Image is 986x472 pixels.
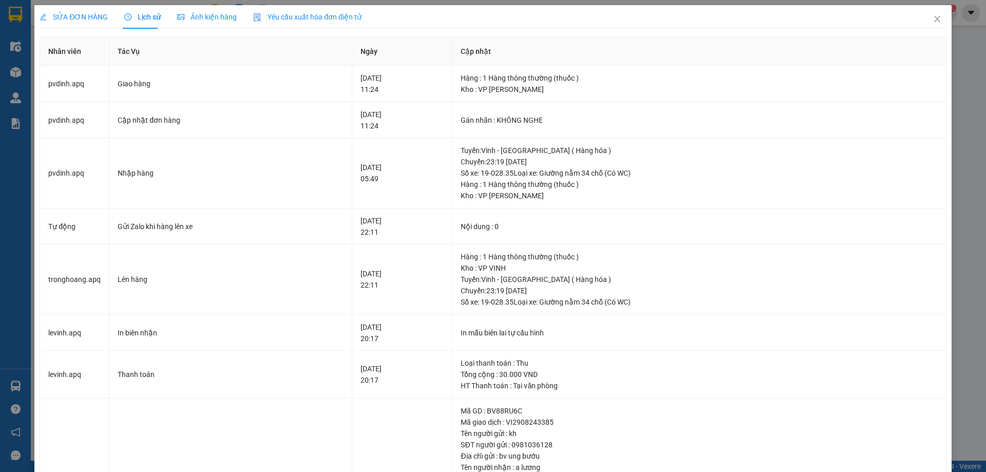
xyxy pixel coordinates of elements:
[40,13,108,21] span: SỬA ĐƠN HÀNG
[461,84,937,95] div: Kho : VP [PERSON_NAME]
[40,66,109,102] td: pvdinh.apq
[40,244,109,315] td: tronghoang.apq
[118,274,344,285] div: Lên hàng
[40,102,109,139] td: pvdinh.apq
[253,13,261,22] img: icon
[31,44,113,70] span: [GEOGRAPHIC_DATA], [GEOGRAPHIC_DATA] ↔ [GEOGRAPHIC_DATA]
[361,363,444,386] div: [DATE] 20:17
[361,268,444,291] div: [DATE] 22:11
[461,450,937,462] div: Địa chỉ gửi : bv ung bướu
[118,369,344,380] div: Thanh toán
[461,145,937,179] div: Tuyến : Vinh - [GEOGRAPHIC_DATA] ( Hàng hóa ) Chuyến: 23:19 [DATE] Số xe: 19-028.35 Loại xe: Giườ...
[452,37,946,66] th: Cập nhật
[461,417,937,428] div: Mã giao dịch : VI2908243385
[461,439,937,450] div: SĐT người gửi : 0981036128
[361,215,444,238] div: [DATE] 22:11
[361,109,444,131] div: [DATE] 11:24
[40,351,109,399] td: levinh.apq
[461,369,937,380] div: Tổng cộng : 30.000 VND
[361,322,444,344] div: [DATE] 20:17
[461,262,937,274] div: Kho : VP VINH
[461,405,937,417] div: Mã GD : BV88RU6C
[124,13,131,21] span: clock-circle
[40,315,109,351] td: levinh.apq
[461,357,937,369] div: Loại thanh toán : Thu
[40,209,109,245] td: Tự động
[118,221,344,232] div: Gửi Zalo khi hàng lên xe
[461,190,937,201] div: Kho : VP [PERSON_NAME]
[461,327,937,338] div: In mẫu biên lai tự cấu hình
[461,72,937,84] div: Hàng : 1 Hàng thông thường (thuốc )
[40,138,109,209] td: pvdinh.apq
[40,13,47,21] span: edit
[461,274,937,308] div: Tuyến : Vinh - [GEOGRAPHIC_DATA] ( Hàng hóa ) Chuyến: 23:19 [DATE] Số xe: 19-028.35 Loại xe: Giườ...
[461,221,937,232] div: Nội dung : 0
[461,380,937,391] div: HT Thanh toán : Tại văn phòng
[923,5,952,34] button: Close
[461,115,937,126] div: Gán nhãn : KHÔNG NGHE
[253,13,362,21] span: Yêu cầu xuất hóa đơn điện tử
[118,167,344,179] div: Nhập hàng
[109,37,352,66] th: Tác Vụ
[118,115,344,126] div: Cập nhật đơn hàng
[177,13,237,21] span: Ảnh kiện hàng
[352,37,452,66] th: Ngày
[40,37,109,66] th: Nhân viên
[461,179,937,190] div: Hàng : 1 Hàng thông thường (thuốc )
[177,13,184,21] span: picture
[6,42,29,92] img: logo
[124,13,161,21] span: Lịch sử
[35,8,109,42] strong: CHUYỂN PHÁT NHANH AN PHÚ QUÝ
[118,78,344,89] div: Giao hàng
[361,72,444,95] div: [DATE] 11:24
[361,162,444,184] div: [DATE] 05:49
[461,428,937,439] div: Tên người gửi : kh
[118,327,344,338] div: In biên nhận
[933,15,941,23] span: close
[461,251,937,262] div: Hàng : 1 Hàng thông thường (thuốc )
